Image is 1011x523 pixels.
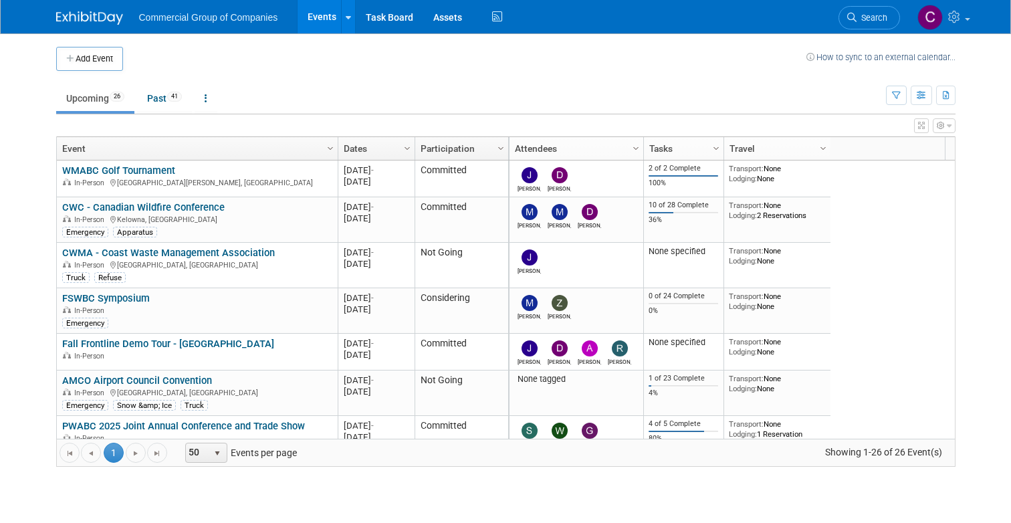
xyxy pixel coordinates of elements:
img: In-Person Event [63,434,71,441]
img: In-Person Event [63,261,71,268]
span: 1 [104,443,124,463]
a: Column Settings [400,137,415,157]
img: ExhibitDay [56,11,123,25]
img: Mike Thomson [552,204,568,220]
div: Zachary Button [548,311,571,320]
div: None None [729,246,825,266]
div: [DATE] [344,165,409,176]
div: [DATE] [344,304,409,315]
div: [DATE] [344,375,409,386]
img: Will Schwenger [552,423,568,439]
img: Jamie Zimmerman [522,340,538,356]
span: Column Settings [711,143,721,154]
span: Column Settings [631,143,641,154]
span: In-Person [74,434,108,443]
span: Transport: [729,374,764,383]
a: CWC - Canadian Wildfire Conference [62,201,225,213]
span: Lodging: [729,211,757,220]
a: Column Settings [629,137,643,157]
a: How to sync to an external calendar... [806,52,956,62]
span: Showing 1-26 of 26 Event(s) [812,443,954,461]
div: None None [729,374,825,393]
div: [DATE] [344,213,409,224]
a: Go to the next page [126,443,146,463]
img: Jason Fast [522,249,538,266]
img: Derek MacDonald [552,340,568,356]
span: 50 [186,443,209,462]
span: Transport: [729,292,764,301]
button: Add Event [56,47,123,71]
div: Truck [62,272,90,283]
span: Commercial Group of Companies [139,12,278,23]
a: Search [838,6,900,29]
div: None specified [649,246,718,257]
div: Truck [181,400,208,411]
div: [DATE] [344,338,409,349]
div: Mike Thomson [548,220,571,229]
span: 41 [167,92,182,102]
td: Committed [415,334,508,371]
img: Richard Gale [612,340,628,356]
img: In-Person Event [63,215,71,222]
div: None None [729,337,825,356]
div: 36% [649,215,718,225]
div: [DATE] [344,420,409,431]
img: David West [552,167,568,183]
div: None 1 Reservation [729,419,825,439]
img: Zachary Button [552,295,568,311]
div: 1 of 23 Complete [649,374,718,383]
div: Jason Fast [518,183,541,192]
span: Column Settings [402,143,413,154]
a: Participation [421,137,499,160]
span: In-Person [74,352,108,360]
a: Fall Frontline Demo Tour - [GEOGRAPHIC_DATA] [62,338,274,350]
span: Go to the last page [152,448,162,459]
div: None specified [649,337,718,348]
img: Mike Feduniw [522,204,538,220]
div: [DATE] [344,176,409,187]
a: Column Settings [816,137,830,157]
img: Cole Mattern [917,5,943,30]
span: Lodging: [729,384,757,393]
div: [GEOGRAPHIC_DATA], [GEOGRAPHIC_DATA] [62,259,332,270]
div: 0 of 24 Complete [649,292,718,301]
img: In-Person Event [63,352,71,358]
span: Search [857,13,887,23]
span: Transport: [729,246,764,255]
span: In-Person [74,389,108,397]
span: Go to the next page [130,448,141,459]
td: Committed [415,161,508,197]
a: Column Settings [709,137,723,157]
span: - [371,421,374,431]
div: [DATE] [344,349,409,360]
span: 26 [110,92,124,102]
a: Column Settings [493,137,508,157]
img: Alexander Cafovski [582,340,598,356]
span: - [371,293,374,303]
span: Column Settings [325,143,336,154]
div: Kelowna, [GEOGRAPHIC_DATA] [62,213,332,225]
span: Column Settings [818,143,828,154]
div: Jason Fast [518,266,541,274]
img: In-Person Event [63,306,71,313]
td: Considering [415,288,508,334]
div: 2 of 2 Complete [649,164,718,173]
span: Transport: [729,164,764,173]
div: None 2 Reservations [729,201,825,220]
div: Refuse [94,272,126,283]
div: 4% [649,389,718,398]
div: [DATE] [344,386,409,397]
td: Committed [415,416,508,461]
span: Transport: [729,419,764,429]
span: Lodging: [729,302,757,311]
div: David West [548,183,571,192]
div: Derek MacDonald [548,356,571,365]
a: CWMA - Coast Waste Management Association [62,247,275,259]
a: PWABC 2025 Joint Annual Conference and Trade Show [62,420,305,432]
a: Go to the first page [60,443,80,463]
a: Upcoming26 [56,86,134,111]
a: Travel [729,137,822,160]
span: Lodging: [729,347,757,356]
img: Jason Fast [522,167,538,183]
img: Mike Thomson [522,295,538,311]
